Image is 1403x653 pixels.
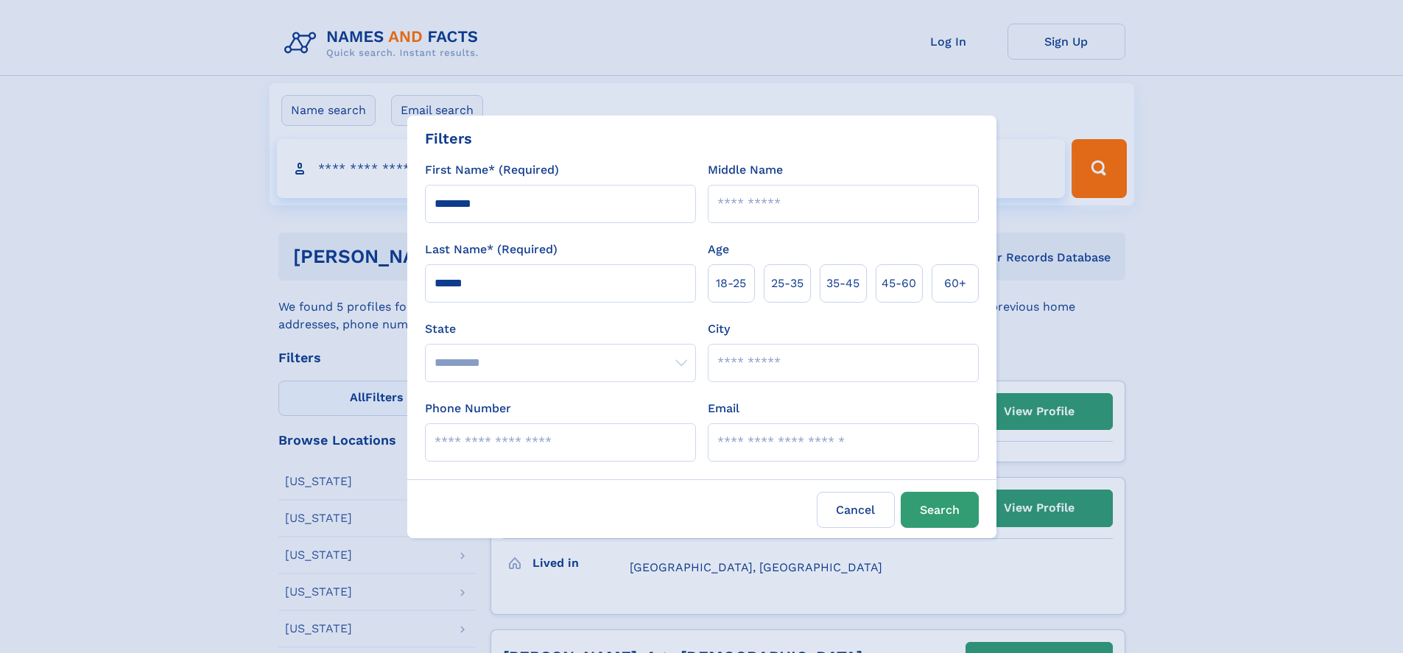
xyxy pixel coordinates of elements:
[708,161,783,179] label: Middle Name
[826,275,859,292] span: 35‑45
[944,275,966,292] span: 60+
[425,161,559,179] label: First Name* (Required)
[901,492,979,528] button: Search
[817,492,895,528] label: Cancel
[425,241,558,258] label: Last Name* (Required)
[425,127,472,149] div: Filters
[882,275,916,292] span: 45‑60
[716,275,746,292] span: 18‑25
[708,400,739,417] label: Email
[425,320,696,338] label: State
[708,241,729,258] label: Age
[708,320,730,338] label: City
[425,400,511,417] label: Phone Number
[771,275,804,292] span: 25‑35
